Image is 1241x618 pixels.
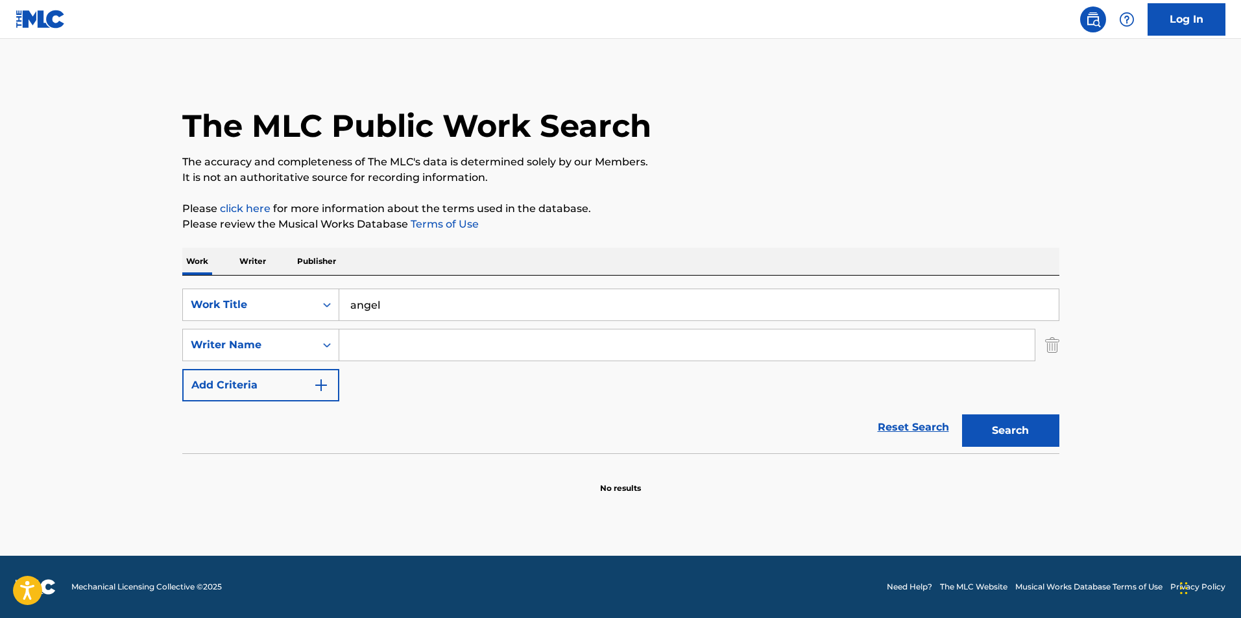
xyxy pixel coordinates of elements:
p: Please review the Musical Works Database [182,217,1059,232]
a: Terms of Use [408,218,479,230]
iframe: Chat Widget [1176,556,1241,618]
p: Writer [235,248,270,275]
a: Privacy Policy [1170,581,1225,593]
img: MLC Logo [16,10,66,29]
form: Search Form [182,289,1059,453]
div: Drag [1180,569,1188,608]
div: Work Title [191,297,307,313]
a: Public Search [1080,6,1106,32]
a: click here [220,202,271,215]
p: The accuracy and completeness of The MLC's data is determined solely by our Members. [182,154,1059,170]
button: Search [962,414,1059,447]
div: Writer Name [191,337,307,353]
p: No results [600,467,641,494]
a: Need Help? [887,581,932,593]
p: Work [182,248,212,275]
img: Delete Criterion [1045,329,1059,361]
img: 9d2ae6d4665cec9f34b9.svg [313,377,329,393]
button: Add Criteria [182,369,339,401]
p: It is not an authoritative source for recording information. [182,170,1059,185]
a: Reset Search [871,413,956,442]
a: Log In [1148,3,1225,36]
h1: The MLC Public Work Search [182,106,651,145]
img: search [1085,12,1101,27]
img: help [1119,12,1135,27]
p: Publisher [293,248,340,275]
img: logo [16,579,56,595]
a: Musical Works Database Terms of Use [1015,581,1163,593]
a: The MLC Website [940,581,1007,593]
p: Please for more information about the terms used in the database. [182,201,1059,217]
span: Mechanical Licensing Collective © 2025 [71,581,222,593]
div: Help [1114,6,1140,32]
